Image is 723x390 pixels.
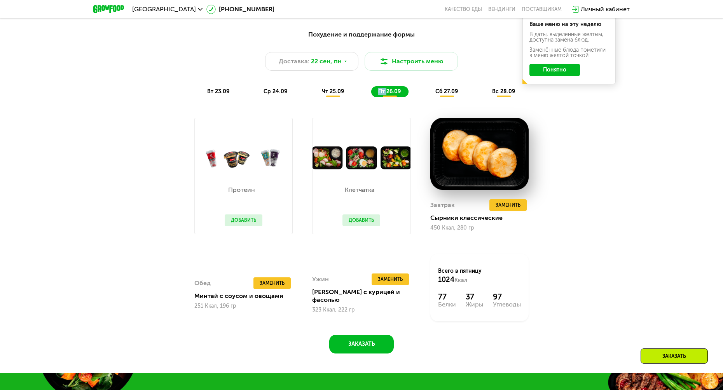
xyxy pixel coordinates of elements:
[493,292,521,301] div: 97
[435,88,458,95] span: сб 27.09
[466,301,483,308] div: Жиры
[496,201,520,209] span: Заменить
[206,5,274,14] a: [PHONE_NUMBER]
[378,88,401,95] span: пт 26.09
[445,6,482,12] a: Качество еды
[322,88,344,95] span: чт 25.09
[342,214,380,226] button: Добавить
[378,334,403,342] span: Заменить
[225,214,262,226] button: Добавить
[581,5,630,14] div: Личный кабинет
[365,52,458,71] button: Настроить меню
[529,64,580,76] button: Понятно
[430,199,455,211] div: Завтрак
[492,88,515,95] span: вс 28.09
[454,277,467,284] span: Ккал
[529,22,609,27] div: Ваше меню на эту неделю
[264,88,287,95] span: ср 24.09
[342,187,376,193] p: Клетчатка
[279,57,309,66] span: Доставка:
[641,348,708,364] div: Заказать
[438,292,456,301] div: 77
[253,336,291,348] button: Заменить
[438,275,454,284] span: 1024
[430,225,529,231] div: 450 Ккал, 280 гр
[438,267,521,284] div: Всего в пятницу
[522,6,562,12] div: поставщикам
[194,362,293,368] div: 251 Ккал, 196 гр
[207,88,229,95] span: вт 23.09
[131,30,592,40] div: Похудение и поддержание формы
[260,338,285,346] span: Заменить
[312,333,329,344] div: Ужин
[132,6,196,12] span: [GEOGRAPHIC_DATA]
[194,351,299,359] div: Минтай с соусом и овощами
[466,292,483,301] div: 37
[312,347,417,363] div: [PERSON_NAME] с курицей и фасолью
[488,6,515,12] a: Вендинги
[529,32,609,43] div: В даты, выделенные желтым, доступна замена блюд.
[225,187,258,193] p: Протеин
[430,214,535,222] div: Сырники классические
[438,301,456,308] div: Белки
[194,336,211,348] div: Обед
[489,199,527,211] button: Заменить
[493,301,521,308] div: Углеводы
[529,47,609,58] div: Заменённые блюда пометили в меню жёлтой точкой.
[372,333,409,344] button: Заменить
[311,57,342,66] span: 22 сен, пн
[312,366,410,372] div: 323 Ккал, 222 гр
